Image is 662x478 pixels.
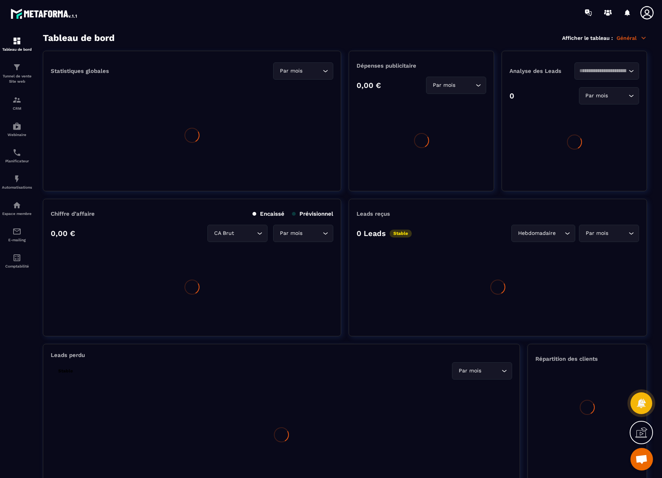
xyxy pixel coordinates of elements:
span: Par mois [278,229,304,237]
a: formationformationTableau de bord [2,31,32,57]
p: Général [617,35,647,41]
p: Encaissé [252,210,284,217]
input: Search for option [457,81,474,89]
input: Search for option [236,229,255,237]
img: logo [11,7,78,20]
p: Afficher le tableau : [562,35,613,41]
span: Par mois [457,367,483,375]
p: Stable [54,367,77,375]
input: Search for option [610,229,627,237]
p: 0 Leads [357,229,386,238]
img: scheduler [12,148,21,157]
div: Search for option [579,87,639,104]
p: 0,00 € [357,81,381,90]
div: Search for option [452,362,512,380]
img: formation [12,63,21,72]
p: Leads perdu [51,352,85,358]
p: Chiffre d’affaire [51,210,95,217]
p: Leads reçus [357,210,390,217]
p: Espace membre [2,212,32,216]
a: accountantaccountantComptabilité [2,248,32,274]
img: accountant [12,253,21,262]
p: Répartition des clients [535,355,639,362]
p: Automatisations [2,185,32,189]
p: Prévisionnel [292,210,333,217]
a: Mở cuộc trò chuyện [630,448,653,470]
img: formation [12,95,21,104]
p: Planificateur [2,159,32,163]
span: Par mois [278,67,304,75]
div: Search for option [574,62,639,80]
input: Search for option [610,92,627,100]
div: Search for option [579,225,639,242]
div: Search for option [426,77,486,94]
a: emailemailE-mailing [2,221,32,248]
p: 0,00 € [51,229,75,238]
a: automationsautomationsEspace membre [2,195,32,221]
a: formationformationCRM [2,90,32,116]
p: Webinaire [2,133,32,137]
p: E-mailing [2,238,32,242]
span: Hebdomadaire [516,229,557,237]
p: Stable [390,230,412,237]
p: Statistiques globales [51,68,109,74]
input: Search for option [557,229,563,237]
p: Dépenses publicitaire [357,62,486,69]
a: formationformationTunnel de vente Site web [2,57,32,90]
img: email [12,227,21,236]
div: Search for option [511,225,575,242]
h3: Tableau de bord [43,33,115,43]
div: Search for option [207,225,268,242]
img: automations [12,201,21,210]
a: schedulerschedulerPlanificateur [2,142,32,169]
a: automationsautomationsWebinaire [2,116,32,142]
p: Analyse des Leads [509,68,574,74]
img: automations [12,122,21,131]
p: Tunnel de vente Site web [2,74,32,84]
div: Search for option [273,62,333,80]
input: Search for option [304,229,321,237]
span: Par mois [431,81,457,89]
a: automationsautomationsAutomatisations [2,169,32,195]
p: Tableau de bord [2,47,32,51]
p: 0 [509,91,514,100]
span: Par mois [584,92,610,100]
p: Comptabilité [2,264,32,268]
span: CA Brut [212,229,236,237]
p: CRM [2,106,32,110]
img: automations [12,174,21,183]
span: Par mois [584,229,610,237]
input: Search for option [304,67,321,75]
input: Search for option [579,67,627,75]
img: formation [12,36,21,45]
input: Search for option [483,367,500,375]
div: Search for option [273,225,333,242]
